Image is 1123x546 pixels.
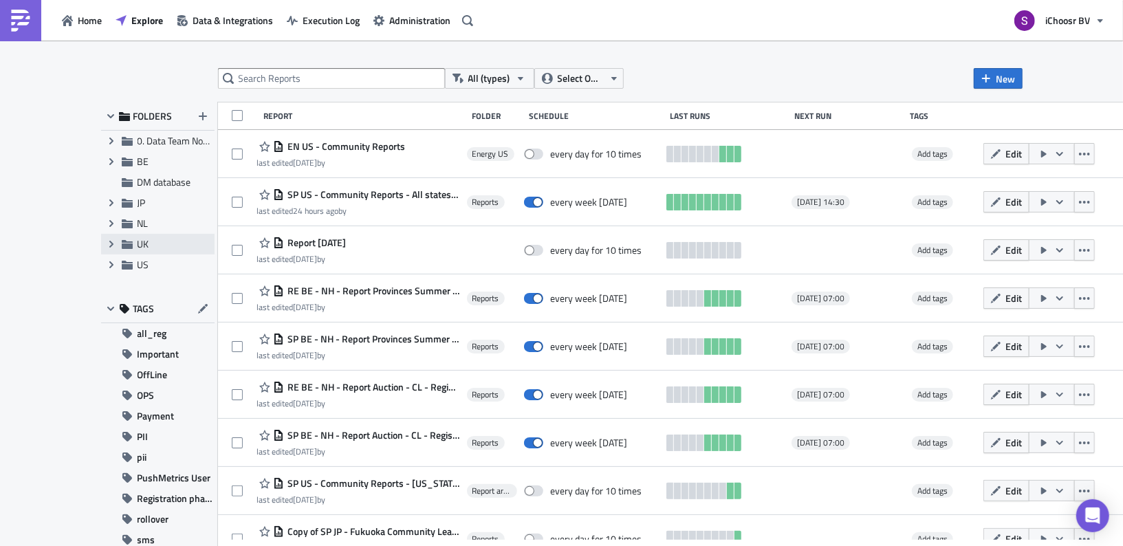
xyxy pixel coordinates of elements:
span: Reports [472,534,499,545]
span: Add tags [912,388,953,402]
div: Schedule [529,111,663,121]
span: RE BE - NH - Report Provinces Summer 2025 Installations West-Vlaanderen en Provincie Oost-Vlaanderen [284,285,459,297]
div: last edited by [257,254,346,264]
span: Add tags [917,147,948,160]
span: Add tags [917,340,948,353]
span: Reports [472,389,499,400]
a: Home [55,10,109,31]
span: [DATE] 07:00 [797,389,844,400]
span: OPS [138,385,155,406]
div: last edited by [257,494,459,505]
div: last edited by [257,302,459,312]
span: PushMetrics User [138,468,211,488]
div: last edited by [257,398,459,408]
span: Add tags [912,195,953,209]
span: Copy of SP JP - Fukuoka Community Leader Reports [284,525,459,538]
div: every week on Monday [550,437,627,449]
span: Edit [1006,243,1023,257]
span: NL [138,216,149,230]
button: Payment [101,406,215,426]
div: every day for 10 times [550,485,642,497]
button: Administration [367,10,457,31]
span: UK [138,237,149,251]
span: Add tags [912,436,953,450]
span: Administration [389,13,450,28]
span: US [138,257,149,272]
span: BE [138,154,149,168]
span: Edit [1006,291,1023,305]
span: Add tags [917,195,948,208]
div: Open Intercom Messenger [1076,499,1109,532]
time: 2025-09-25T13:40:02Z [293,156,317,169]
button: OPS [101,385,215,406]
span: Edit [1006,435,1023,450]
span: Registration phase [138,488,215,509]
time: 2025-09-03T09:43:56Z [293,301,317,314]
span: Add tags [912,292,953,305]
span: Add tags [917,436,948,449]
button: Execution Log [280,10,367,31]
span: Edit [1006,339,1023,353]
button: Edit [983,239,1029,261]
span: Execution Log [303,13,360,28]
button: All (types) [445,68,534,89]
span: OffLine [138,364,168,385]
span: RE BE - NH - Report Auction - CL - Registraties en Acceptatie fase Fall 2025 [284,381,459,393]
span: Add tags [917,532,948,545]
span: rollover [138,509,169,529]
span: SP BE - NH - Report Auction - CL - Registraties en Acceptatie fase Fall 2025 [284,429,459,441]
span: All (types) [468,71,510,86]
span: New [996,72,1016,86]
button: Data & Integrations [170,10,280,31]
span: Data & Integrations [193,13,273,28]
button: Edit [983,432,1029,453]
span: Reports [472,341,499,352]
div: every day for 10 times [550,148,642,160]
button: OffLine [101,364,215,385]
input: Search Reports [218,68,445,89]
button: Important [101,344,215,364]
span: Add tags [912,340,953,353]
span: Explore [131,13,163,28]
span: Select Owner [558,71,604,86]
span: Add tags [912,147,953,161]
span: SP US - Community Reports - All states (CO, IL, FL, MD, MN, OH, PA, VA, TX) [284,188,459,201]
span: [DATE] 14:30 [797,197,844,208]
span: Edit [1006,146,1023,161]
button: Registration phase [101,488,215,509]
div: Next Run [794,111,904,121]
span: JP [138,195,146,210]
button: Edit [983,336,1029,357]
span: all_reg [138,323,167,344]
span: Add tags [917,484,948,497]
span: Add tags [912,243,953,257]
time: 2025-09-03T09:33:54Z [293,445,317,458]
span: EN US - Community Reports [284,140,405,153]
button: pii [101,447,215,468]
span: DM database [138,175,191,189]
span: Reports [472,437,499,448]
span: Home [78,13,102,28]
div: Tags [911,111,978,121]
img: Avatar [1013,9,1036,32]
button: PII [101,426,215,447]
time: 2025-09-08T13:57:49Z [293,252,317,265]
time: 2025-09-03T09:42:45Z [293,349,317,362]
span: SP BE - NH - Report Provinces Summer 2025 Installations [284,333,459,345]
button: Edit [983,287,1029,309]
span: Add tags [917,388,948,401]
span: iChoosr BV [1045,13,1090,28]
div: every week on Monday [550,389,627,401]
span: Edit [1006,532,1023,546]
span: Energy US [472,149,509,160]
span: Add tags [912,484,953,498]
div: last edited by [257,157,405,168]
div: last edited by [257,446,459,457]
div: last edited by [257,350,459,360]
a: Explore [109,10,170,31]
button: iChoosr BV [1006,6,1113,36]
time: 2025-09-23T08:37:37Z [293,493,317,506]
span: [DATE] 07:00 [797,341,844,352]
